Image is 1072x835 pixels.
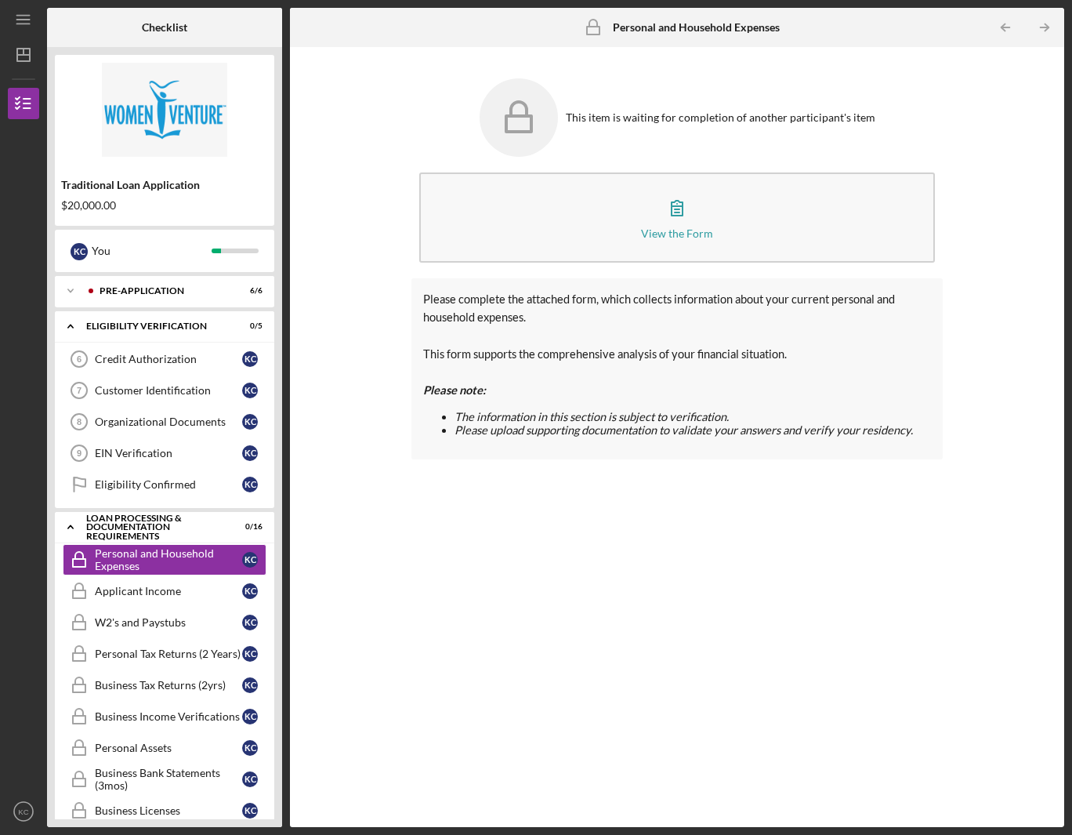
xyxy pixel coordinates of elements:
span: This form supports the comprehensive analysis of your financial situation. [423,347,787,361]
div: Customer Identification [95,384,242,397]
span: The information in this section is subject to verification. [455,410,729,423]
tspan: 7 [77,386,81,395]
span: Please upload supporting documentation to validate your answers and verify your residency. [455,423,913,437]
a: Personal AssetsKC [63,732,266,764]
div: K C [242,552,258,568]
button: KC [8,796,39,827]
div: W2's and Paystubs [95,616,242,629]
a: Business Income VerificationsKC [63,701,266,732]
a: 9EIN VerificationKC [63,437,266,469]
div: $20,000.00 [61,199,268,212]
div: K C [242,677,258,693]
div: K C [242,583,258,599]
div: Personal Tax Returns (2 Years) [95,648,242,660]
div: Business Licenses [95,804,242,817]
span: Please complete the attached form, which collects information about your current personal and hou... [423,292,895,324]
div: 0 / 16 [234,522,263,532]
a: 6Credit AuthorizationKC [63,343,266,375]
a: Business Bank Statements (3mos)KC [63,764,266,795]
a: Applicant IncomeKC [63,575,266,607]
div: Loan Processing & Documentation Requirements [86,514,223,541]
div: K C [242,383,258,398]
a: Business LicensesKC [63,795,266,826]
div: Credit Authorization [95,353,242,365]
div: Organizational Documents [95,416,242,428]
div: K C [242,414,258,430]
a: Personal Tax Returns (2 Years)KC [63,638,266,670]
div: Pre-Application [100,286,223,296]
button: View the Form [419,172,935,263]
div: K C [242,477,258,492]
div: Business Tax Returns (2yrs) [95,679,242,692]
div: K C [242,740,258,756]
div: K C [242,771,258,787]
div: K C [242,351,258,367]
div: This item is waiting for completion of another participant's item [566,111,875,124]
a: 8Organizational DocumentsKC [63,406,266,437]
img: Product logo [55,63,274,157]
text: KC [18,808,28,816]
a: W2's and PaystubsKC [63,607,266,638]
div: Eligibility Verification [86,321,223,331]
div: Business Bank Statements (3mos) [95,767,242,792]
b: Checklist [142,21,187,34]
a: 7Customer IdentificationKC [63,375,266,406]
div: K C [242,445,258,461]
div: K C [71,243,88,260]
b: Personal and Household Expenses [613,21,780,34]
div: 6 / 6 [234,286,263,296]
div: K C [242,646,258,662]
div: Business Income Verifications [95,710,242,723]
div: 0 / 5 [234,321,263,331]
tspan: 6 [77,354,81,364]
strong: Please note: [423,383,486,397]
div: Personal Assets [95,742,242,754]
a: Business Tax Returns (2yrs)KC [63,670,266,701]
div: View the Form [641,227,713,239]
div: Traditional Loan Application [61,179,268,191]
a: Eligibility ConfirmedKC [63,469,266,500]
div: Applicant Income [95,585,242,597]
div: K C [242,615,258,630]
tspan: 8 [77,417,81,427]
div: Personal and Household Expenses [95,547,242,572]
div: K C [242,709,258,724]
div: EIN Verification [95,447,242,459]
div: Eligibility Confirmed [95,478,242,491]
div: You [92,238,212,264]
tspan: 9 [77,448,81,458]
a: Personal and Household ExpensesKC [63,544,266,575]
div: K C [242,803,258,819]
